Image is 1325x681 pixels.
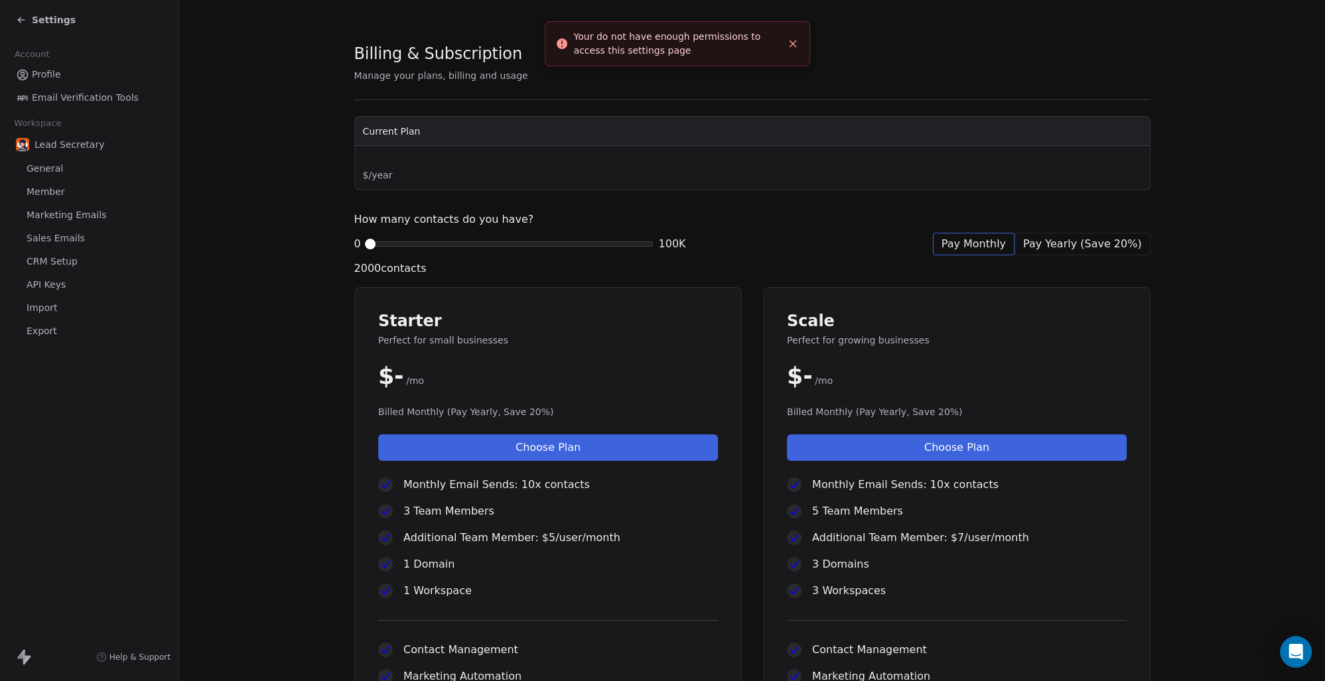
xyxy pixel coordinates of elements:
[1280,636,1312,668] div: Open Intercom Messenger
[1023,236,1142,252] span: Pay Yearly (Save 20%)
[812,477,999,493] span: Monthly Email Sends: 10x contacts
[378,334,718,347] span: Perfect for small businesses
[406,374,424,387] span: /mo
[378,434,718,461] button: Choose Plan
[11,87,168,109] a: Email Verification Tools
[787,405,1127,418] span: Billed Monthly (Pay Yearly, Save 20%)
[403,556,454,572] span: 1 Domain
[815,374,833,387] span: /mo
[812,583,886,599] span: 3 Workspaces
[11,274,168,296] a: API Keys
[363,168,1068,182] span: $ / year
[11,251,168,273] a: CRM Setup
[378,363,403,389] span: $ -
[11,64,168,86] a: Profile
[658,236,685,252] span: 100K
[378,311,718,331] span: Starter
[27,278,66,292] span: API Keys
[355,117,1150,146] th: Current Plan
[812,503,903,519] span: 5 Team Members
[403,583,472,599] span: 1 Workspace
[812,530,1029,546] span: Additional Team Member: $7/user/month
[812,556,869,572] span: 3 Domains
[403,642,518,658] span: Contact Management
[32,91,139,105] span: Email Verification Tools
[378,405,718,418] span: Billed Monthly (Pay Yearly, Save 20%)
[16,13,76,27] a: Settings
[403,503,494,519] span: 3 Team Members
[9,44,55,64] span: Account
[35,138,104,151] span: Lead Secretary
[27,231,85,245] span: Sales Emails
[11,297,168,319] a: Import
[11,320,168,342] a: Export
[27,255,78,269] span: CRM Setup
[354,212,534,227] span: How many contacts do you have?
[27,208,106,222] span: Marketing Emails
[787,311,1127,331] span: Scale
[27,185,65,199] span: Member
[787,434,1127,461] button: Choose Plan
[32,13,76,27] span: Settings
[27,301,57,315] span: Import
[941,236,1006,252] span: Pay Monthly
[11,204,168,226] a: Marketing Emails
[354,236,361,252] span: 0
[9,113,67,133] span: Workspace
[354,261,427,277] span: 2000 contacts
[11,158,168,180] a: General
[574,30,782,58] div: Your do not have enough permissions to access this settings page
[787,363,812,389] span: $ -
[96,652,171,662] a: Help & Support
[787,334,1127,347] span: Perfect for growing businesses
[784,35,802,52] button: Close toast
[27,324,57,338] span: Export
[109,652,171,662] span: Help & Support
[16,138,29,151] img: icon%2001.png
[11,181,168,203] a: Member
[11,227,168,249] a: Sales Emails
[354,70,528,81] span: Manage your plans, billing and usage
[403,530,620,546] span: Additional Team Member: $5/user/month
[27,162,63,176] span: General
[354,44,522,64] span: Billing & Subscription
[403,477,590,493] span: Monthly Email Sends: 10x contacts
[812,642,927,658] span: Contact Management
[32,68,61,82] span: Profile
